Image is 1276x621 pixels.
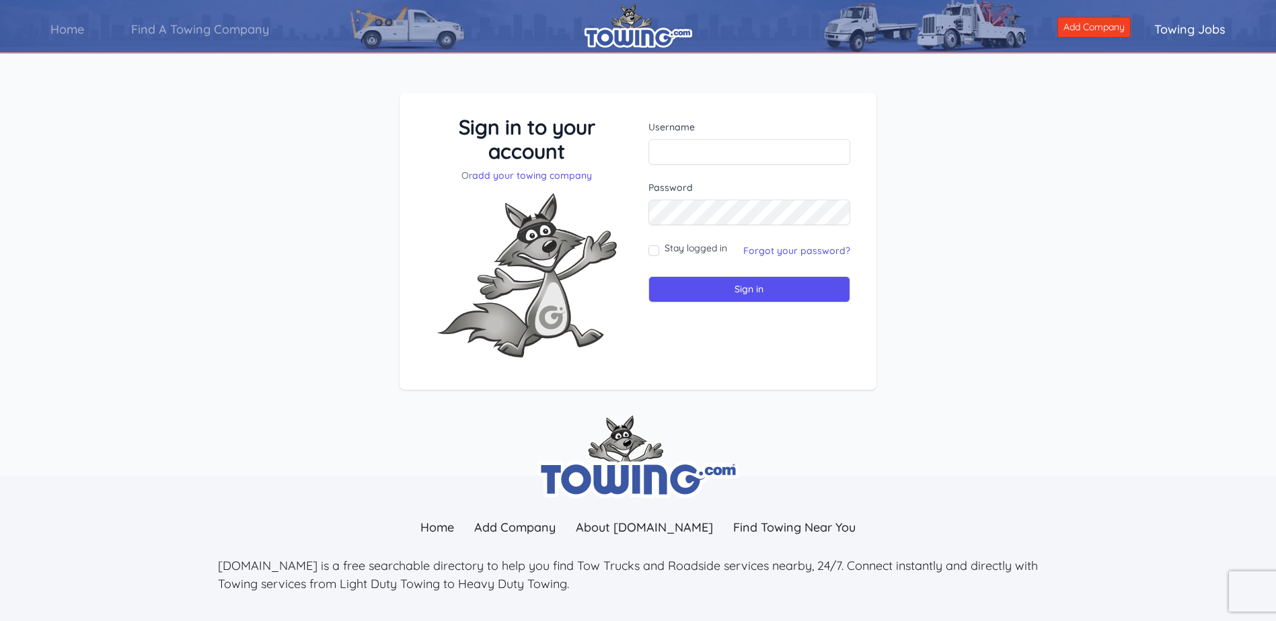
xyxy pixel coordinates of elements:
p: Or [426,169,628,182]
a: Home [410,513,464,542]
a: Home [27,10,108,48]
h3: Sign in to your account [426,115,628,163]
a: Add Company [464,513,566,542]
img: Fox-Excited.png [426,182,628,368]
img: logo.png [585,3,692,48]
a: add your towing company [472,169,592,181]
a: Forgot your password? [743,245,850,257]
a: Towing Jobs [1131,10,1249,48]
a: About [DOMAIN_NAME] [566,513,723,542]
label: Password [648,181,851,194]
iframe: Conversations [1164,430,1276,564]
a: Find Towing Near You [723,513,866,542]
img: towing [537,415,739,498]
input: Sign in [648,276,851,302]
p: [DOMAIN_NAME] is a free searchable directory to help you find Tow Trucks and Roadside services ne... [218,556,1059,593]
a: Add Company [1057,17,1131,38]
label: Username [648,120,851,134]
label: Stay logged in [665,241,727,255]
a: Find A Towing Company [108,10,293,48]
